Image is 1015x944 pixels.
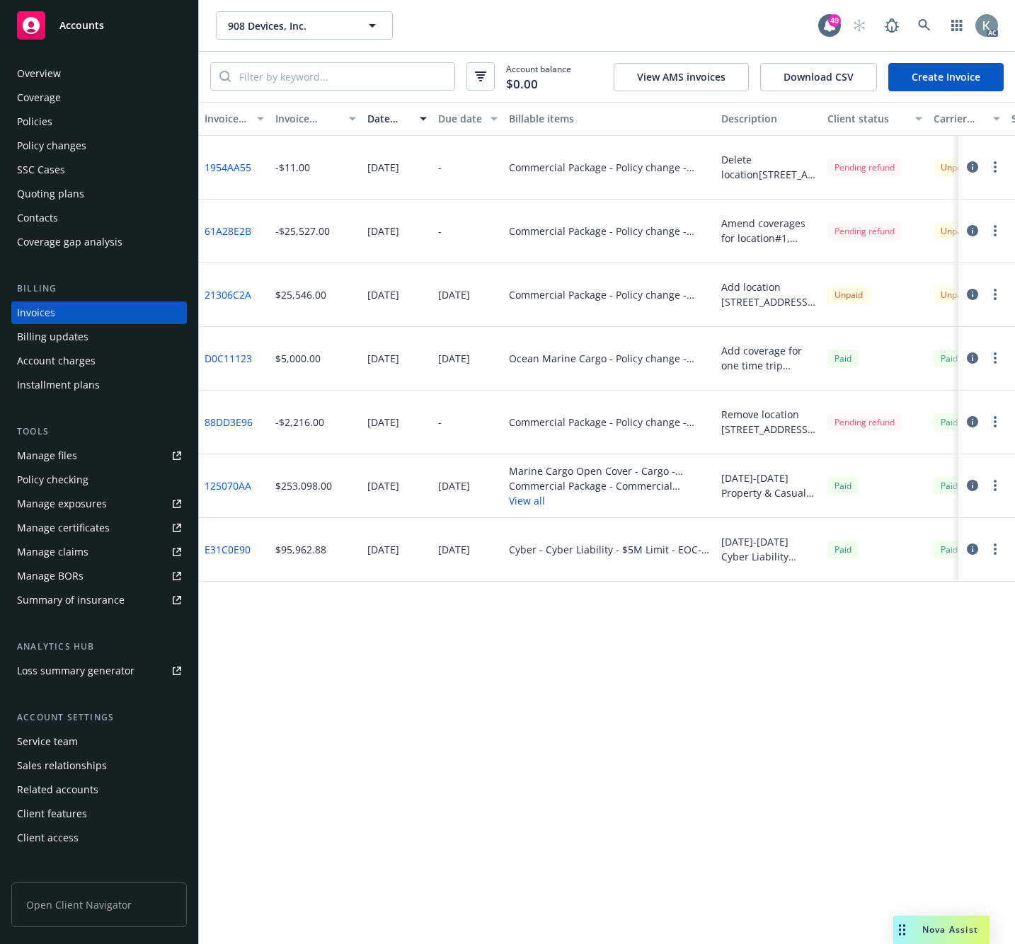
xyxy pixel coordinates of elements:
div: Commercial Package - Policy change - 08UUNAY4FHF [509,224,710,238]
div: Pending refund [827,413,902,431]
div: $253,098.00 [275,478,332,493]
div: Amend coverages for location#1, building#1, amend blanket Business Personal Property to $23,510,0... [721,216,816,246]
a: Report a Bug [878,11,906,40]
a: Account charges [11,350,187,372]
div: Unpaid [827,286,870,304]
button: Due date [432,102,503,136]
input: Filter by keyword... [231,63,454,90]
div: Paid [934,541,965,558]
div: Account settings [11,710,187,725]
div: $95,962.88 [275,542,326,557]
a: Manage files [11,444,187,467]
div: Related accounts [17,778,98,801]
div: Invoices [17,301,55,324]
a: 88DD3E96 [205,415,253,430]
div: $25,546.00 [275,287,326,302]
div: Manage BORs [17,565,84,587]
div: [DATE] [367,160,399,175]
span: 908 Devices, Inc. [228,18,350,33]
div: Drag to move [893,916,911,944]
a: Installment plans [11,374,187,396]
button: Invoice amount [270,102,362,136]
div: Unpaid [934,222,976,240]
div: Manage exposures [17,493,107,515]
div: Paid [934,413,965,431]
div: Contacts [17,207,58,229]
div: Commercial Package - Policy change - 08UUNAY4FHF [509,287,710,302]
div: Manage certificates [17,517,110,539]
a: Coverage gap analysis [11,231,187,253]
a: Overview [11,62,187,85]
div: Summary of insurance [17,589,125,611]
div: Client features [17,802,87,825]
button: Download CSV [760,63,877,91]
button: Carrier status [928,102,1006,136]
div: [DATE] [438,287,470,302]
div: Commercial Package - Commercial Package - 08UUNAY4FHF [509,478,710,493]
a: Loss summary generator [11,660,187,682]
div: Paid [934,350,965,367]
a: Manage claims [11,541,187,563]
a: Manage exposures [11,493,187,515]
div: - [438,160,442,175]
a: SSC Cases [11,159,187,181]
svg: Search [219,71,231,82]
a: Related accounts [11,778,187,801]
div: Service team [17,730,78,753]
a: Coverage [11,86,187,109]
span: Paid [827,350,859,367]
a: Client access [11,827,187,849]
a: Accounts [11,6,187,45]
a: 61A28E2B [205,224,251,238]
div: Manage claims [17,541,88,563]
div: Billing updates [17,326,88,348]
div: Loss summary generator [17,660,134,682]
div: Quoting plans [17,183,84,205]
div: Add location [STREET_ADDRESS][GEOGRAPHIC_DATA] Notice of Cancellation and Loss Payee for NWPBUILD... [721,280,816,309]
button: Client status [822,102,928,136]
button: Description [716,102,822,136]
div: [DATE] [367,542,399,557]
a: Contacts [11,207,187,229]
a: Sales relationships [11,754,187,777]
a: Policy checking [11,468,187,491]
div: Delete location[STREET_ADDRESS] with class code 30195 and 32804 Add class code 32804 and 30195 fo... [721,152,816,182]
a: Billing updates [11,326,187,348]
div: [DATE] [367,224,399,238]
a: Client features [11,802,187,825]
a: Start snowing [845,11,873,40]
div: $5,000.00 [275,351,321,366]
div: Billable items [509,111,710,126]
div: Description [721,111,816,126]
div: Policy checking [17,468,88,491]
div: Policies [17,110,52,133]
div: Paid [827,477,859,495]
div: [DATE] [367,351,399,366]
div: Due date [438,111,482,126]
button: 908 Devices, Inc. [216,11,393,40]
span: Accounts [59,20,104,31]
span: Open Client Navigator [11,882,187,927]
button: Invoice ID [199,102,270,136]
a: 125070AA [205,478,251,493]
div: Manage files [17,444,77,467]
div: Remove location [STREET_ADDRESS][PERSON_NAME][US_STATE]; Amend Blanket Business Personal Property... [721,407,816,437]
div: Carrier status [934,111,985,126]
div: Client access [17,827,79,849]
div: [DATE] [438,351,470,366]
a: Create Invoice [888,63,1004,91]
div: -$2,216.00 [275,415,324,430]
div: Date issued [367,111,411,126]
div: Cyber - Cyber Liability - $5M Limit - EOC-4218049-03 [509,542,710,557]
div: - [438,415,442,430]
span: Paid [934,477,965,495]
div: Billing [11,282,187,296]
a: Search [910,11,939,40]
span: Paid [827,541,859,558]
div: Policy changes [17,134,86,157]
div: [DATE] [367,287,399,302]
a: Invoices [11,301,187,324]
